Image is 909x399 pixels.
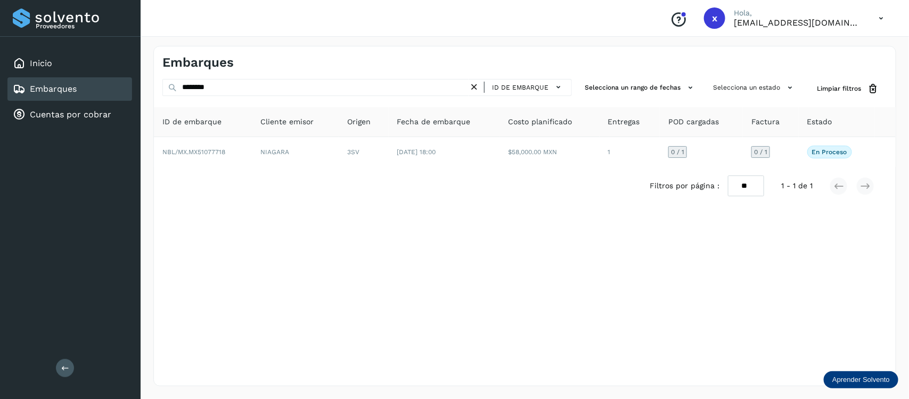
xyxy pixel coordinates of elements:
a: Cuentas por cobrar [30,109,111,119]
button: Selecciona un estado [709,79,800,97]
span: Cliente emisor [261,116,314,127]
span: 1 - 1 de 1 [781,180,813,191]
button: Limpiar filtros [808,79,887,99]
td: NIAGARA [252,137,339,167]
div: Cuentas por cobrar [7,103,132,126]
span: Filtros por página : [650,180,719,191]
p: Hola, [734,9,862,18]
span: Factura [751,116,780,127]
div: Aprender Solvento [824,371,898,388]
span: Origen [347,116,371,127]
div: Embarques [7,77,132,101]
span: Estado [807,116,832,127]
button: Selecciona un rango de fechas [580,79,700,97]
span: 0 / 1 [671,149,684,155]
p: Aprender Solvento [832,376,890,384]
span: Entregas [608,116,640,127]
span: NBL/MX.MX51077718 [162,148,225,156]
span: 0 / 1 [754,149,767,155]
td: 3SV [339,137,389,167]
h4: Embarques [162,55,234,70]
p: xmgm@transportesser.com.mx [734,18,862,28]
span: Fecha de embarque [397,116,471,127]
p: Proveedores [36,22,128,30]
td: $58,000.00 MXN [500,137,600,167]
button: ID de embarque [489,79,567,95]
div: Inicio [7,52,132,75]
span: POD cargadas [668,116,719,127]
a: Embarques [30,84,77,94]
p: En proceso [812,148,847,156]
a: Inicio [30,58,52,68]
span: ID de embarque [492,83,548,92]
td: 1 [600,137,660,167]
span: [DATE] 18:00 [397,148,436,156]
span: ID de embarque [162,116,222,127]
span: Limpiar filtros [817,84,861,93]
span: Costo planificado [509,116,572,127]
